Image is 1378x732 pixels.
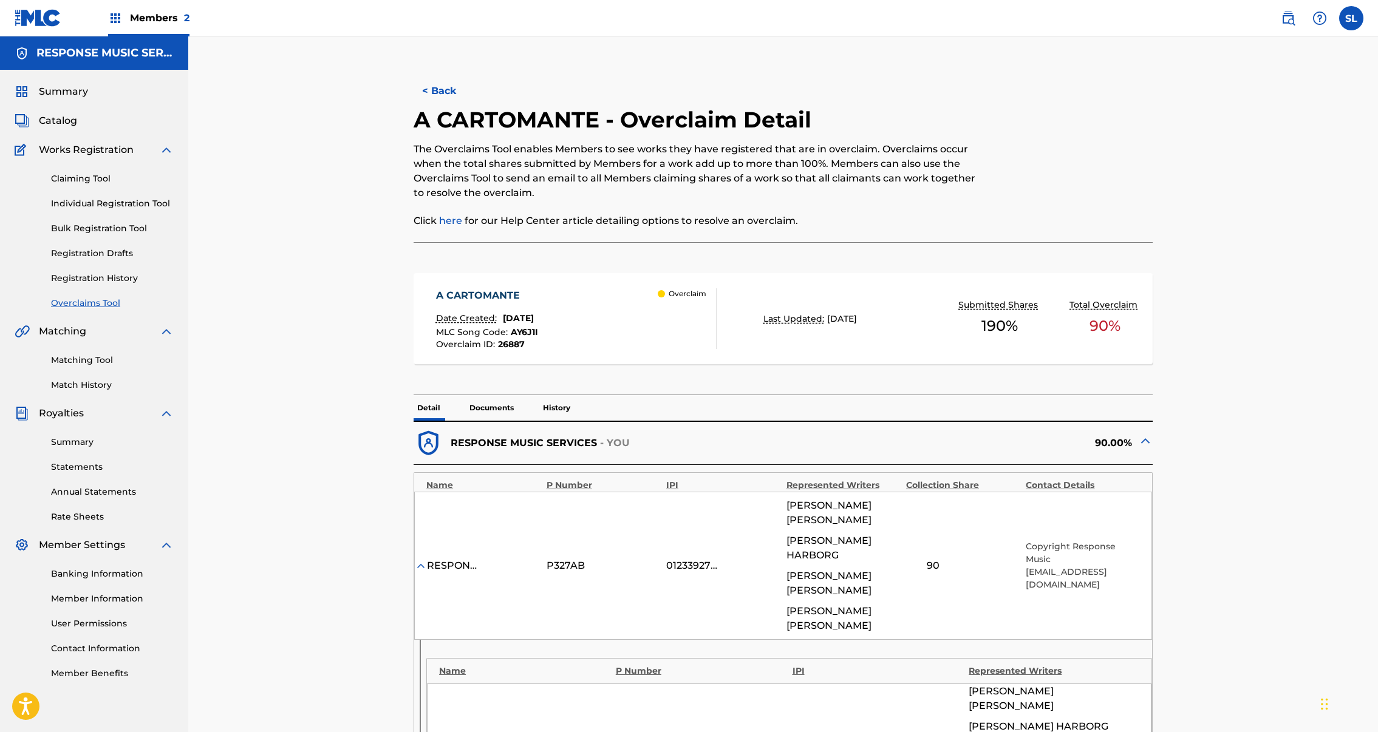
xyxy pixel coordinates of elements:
div: Name [426,479,540,492]
img: Works Registration [15,143,30,157]
p: Date Created: [436,312,500,325]
div: 90.00% [783,429,1153,458]
img: Member Settings [15,538,29,552]
a: SummarySummary [15,84,88,99]
img: help [1312,11,1327,25]
p: RESPONSE MUSIC SERVICES [451,436,597,450]
img: expand [159,406,174,421]
a: Member Information [51,592,174,605]
div: User Menu [1339,6,1363,30]
img: expand [159,324,174,339]
span: [DATE] [827,313,857,324]
span: 190 % [981,315,1018,337]
span: 90 % [1090,315,1120,337]
span: Catalog [39,114,77,128]
div: IPI [793,665,963,677]
span: [PERSON_NAME] HARBORG [786,534,900,563]
div: P Number [616,665,786,677]
div: Help [1308,6,1332,30]
a: Matching Tool [51,354,174,367]
a: Match History [51,379,174,391]
span: Member Settings [39,538,125,552]
div: Represented Writers [969,665,1139,677]
span: [PERSON_NAME] [PERSON_NAME] [786,604,900,633]
a: Annual Statements [51,486,174,498]
span: [PERSON_NAME] [PERSON_NAME] [969,684,1139,713]
img: Catalog [15,114,29,128]
p: Submitted Shares [958,299,1041,311]
a: CatalogCatalog [15,114,77,128]
img: Accounts [15,46,29,61]
p: The Overclaims Tool enables Members to see works they have registered that are in overclaim. Over... [414,142,983,200]
p: Detail [414,395,444,421]
div: Chatt-widget [1317,674,1378,732]
a: Claiming Tool [51,172,174,185]
p: Click for our Help Center article detailing options to resolve an overclaim. [414,214,983,228]
p: Documents [466,395,517,421]
img: expand-cell-toggle [1138,433,1153,448]
img: MLC Logo [15,9,61,27]
a: Bulk Registration Tool [51,222,174,235]
span: Works Registration [39,143,134,157]
a: Registration History [51,272,174,285]
p: Copyright Response Music [1026,540,1139,566]
h5: RESPONSE MUSIC SERVICES [36,46,174,60]
a: A CARTOMANTEDate Created:[DATE]MLC Song Code:AY6J1IOverclaim ID:26887 OverclaimLast Updated:[DATE... [414,273,1153,364]
img: Top Rightsholders [108,11,123,25]
div: Collection Share [906,479,1020,492]
div: P Number [547,479,660,492]
a: Banking Information [51,568,174,580]
img: expand [159,143,174,157]
span: 26887 [498,339,525,350]
a: Member Benefits [51,667,174,680]
iframe: Chat Widget [1317,674,1378,732]
img: Matching [15,324,30,339]
span: Matching [39,324,86,339]
p: - YOU [600,436,630,450]
img: Royalties [15,406,29,421]
a: Summary [51,436,174,449]
p: Overclaim [669,288,706,299]
div: Dra [1321,686,1328,722]
img: dfb38c8551f6dcc1ac04.svg [414,429,443,458]
a: Statements [51,461,174,473]
span: 2 [184,12,189,24]
div: A CARTOMANTE [436,288,538,303]
a: Contact Information [51,642,174,655]
span: Members [130,11,189,25]
button: < Back [414,76,486,106]
img: search [1281,11,1295,25]
span: Summary [39,84,88,99]
p: [EMAIL_ADDRESS][DOMAIN_NAME] [1026,566,1139,591]
h2: A CARTOMANTE - Overclaim Detail [414,106,817,134]
span: Overclaim ID : [436,339,498,350]
p: Total Overclaim [1069,299,1141,311]
span: [PERSON_NAME] [PERSON_NAME] [786,569,900,598]
a: Registration Drafts [51,247,174,260]
p: History [539,395,574,421]
span: [DATE] [503,313,534,324]
a: Individual Registration Tool [51,197,174,210]
span: [PERSON_NAME] [PERSON_NAME] [786,498,900,527]
span: AY6J1I [511,327,538,337]
img: Summary [15,84,29,99]
a: Overclaims Tool [51,297,174,310]
p: Last Updated: [763,313,827,325]
a: Rate Sheets [51,510,174,523]
span: MLC Song Code : [436,327,511,337]
a: here [439,215,462,226]
div: Represented Writers [786,479,900,492]
a: Public Search [1276,6,1300,30]
div: Name [439,665,610,677]
div: Contact Details [1026,479,1139,492]
div: IPI [666,479,780,492]
span: Royalties [39,406,84,421]
a: User Permissions [51,617,174,630]
img: expand-cell-toggle [415,560,427,572]
img: expand [159,538,174,552]
iframe: Resource Center [1344,504,1378,605]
